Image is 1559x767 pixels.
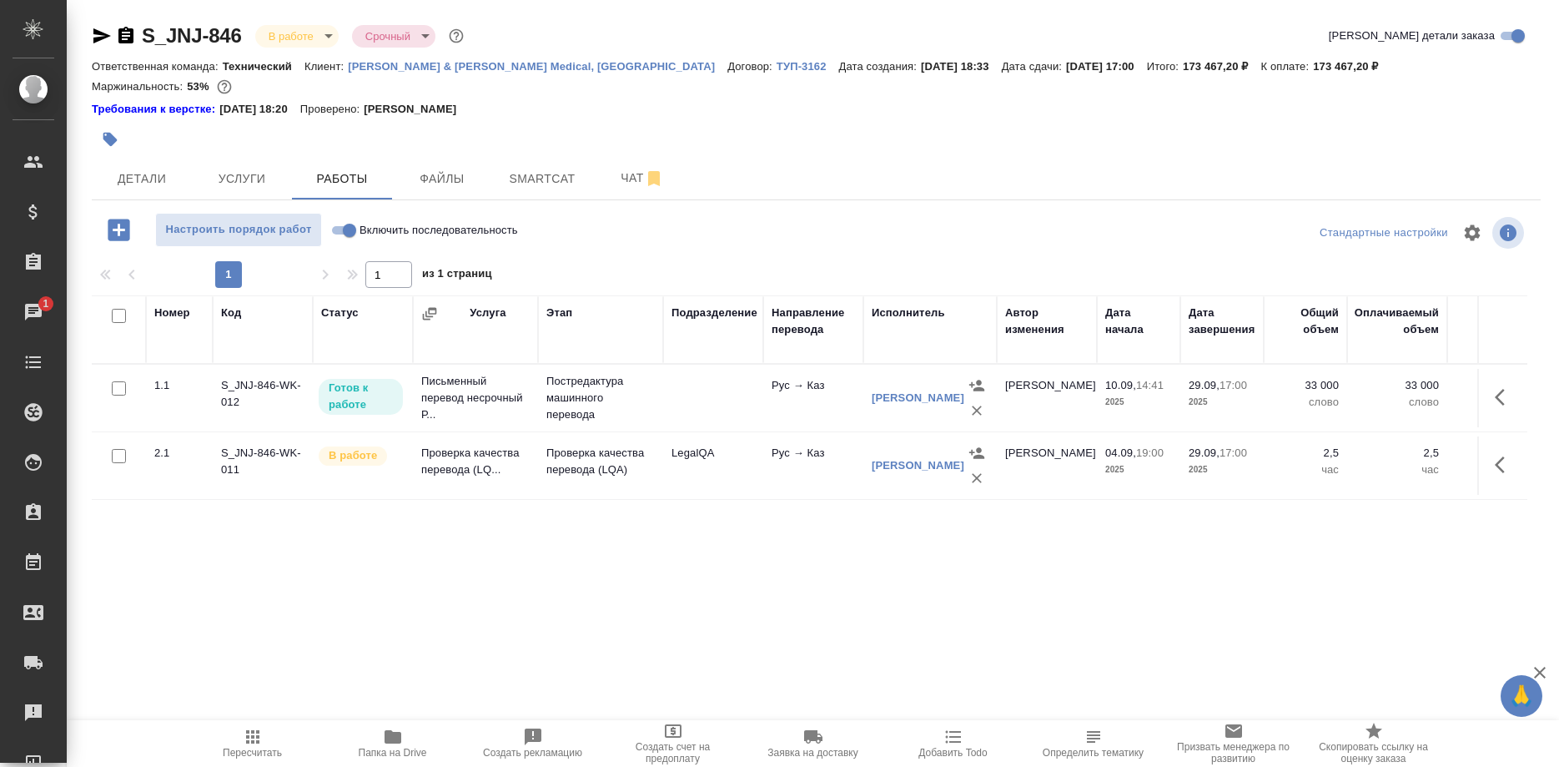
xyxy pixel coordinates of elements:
[154,305,190,321] div: Номер
[1189,462,1255,478] p: 2025
[1485,377,1525,417] button: Здесь прячутся важные кнопки
[116,26,136,46] button: Скопировать ссылку
[255,25,339,48] div: В работе
[964,441,989,466] button: Назначить
[546,305,572,321] div: Этап
[154,445,204,462] div: 2.1
[96,213,142,247] button: Добавить работу
[964,373,989,398] button: Назначить
[317,377,405,416] div: Исполнитель может приступить к работе
[1272,305,1339,338] div: Общий объем
[1189,305,1255,338] div: Дата завершения
[470,305,505,321] div: Услуга
[360,222,518,239] span: Включить последовательность
[92,121,128,158] button: Добавить тэг
[1136,379,1164,391] p: 14:41
[329,380,393,413] p: Готов к работе
[1355,305,1439,338] div: Оплачиваемый объем
[223,60,304,73] p: Технический
[772,305,855,338] div: Направление перевода
[1183,60,1260,73] p: 173 467,20 ₽
[872,305,945,321] div: Исполнитель
[1355,377,1439,394] p: 33 000
[92,26,112,46] button: Скопировать ссылку для ЯМессенджера
[1329,28,1495,44] span: [PERSON_NAME] детали заказа
[1220,447,1247,459] p: 17:00
[1147,60,1183,73] p: Итого:
[1189,379,1220,391] p: 29.09,
[1272,445,1339,462] p: 2,5
[997,369,1097,427] td: [PERSON_NAME]
[155,213,322,247] button: Настроить порядок работ
[221,305,241,321] div: Код
[1066,60,1147,73] p: [DATE] 17:00
[321,305,359,321] div: Статус
[1189,394,1255,411] p: 2025
[763,369,863,427] td: Рус → Каз
[264,29,319,43] button: В работе
[92,60,223,73] p: Ответственная команда:
[1189,447,1220,459] p: 29.09,
[4,291,63,333] a: 1
[92,101,219,118] div: Нажми, чтобы открыть папку с инструкцией
[997,436,1097,495] td: [PERSON_NAME]
[1002,60,1066,73] p: Дата сдачи:
[213,436,313,495] td: S_JNJ-846-WK-011
[1456,445,1522,462] p: 0
[1355,462,1439,478] p: час
[502,169,582,189] span: Smartcat
[964,398,989,423] button: Удалить
[872,391,964,404] a: [PERSON_NAME]
[352,25,435,48] div: В работе
[1105,447,1136,459] p: 04.09,
[777,60,839,73] p: ТУП-3162
[546,373,655,423] p: Постредактура машинного перевода
[142,24,242,47] a: S_JNJ-846
[1501,675,1542,717] button: 🙏
[763,436,863,495] td: Рус → Каз
[1456,377,1522,394] p: 1
[360,29,415,43] button: Срочный
[348,60,727,73] p: [PERSON_NAME] & [PERSON_NAME] Medical, [GEOGRAPHIC_DATA]
[839,60,921,73] p: Дата создания:
[1452,213,1492,253] span: Настроить таблицу
[1507,679,1536,714] span: 🙏
[302,169,382,189] span: Работы
[213,369,313,427] td: S_JNJ-846-WK-012
[1315,220,1452,246] div: split button
[33,295,58,312] span: 1
[317,445,405,467] div: Исполнитель выполняет работу
[1355,394,1439,411] p: слово
[727,60,777,73] p: Договор:
[422,264,492,288] span: из 1 страниц
[921,60,1002,73] p: [DATE] 18:33
[1105,305,1172,338] div: Дата начала
[413,365,538,431] td: Письменный перевод несрочный Р...
[1260,60,1313,73] p: К оплате:
[1136,447,1164,459] p: 19:00
[964,466,989,491] button: Удалить
[777,58,839,73] a: ТУП-3162
[644,169,664,189] svg: Отписаться
[1272,394,1339,411] p: слово
[154,377,204,394] div: 1.1
[1105,379,1136,391] p: 10.09,
[546,445,655,478] p: Проверка качества перевода (LQA)
[202,169,282,189] span: Услуги
[602,168,682,189] span: Чат
[329,447,377,464] p: В работе
[1105,462,1172,478] p: 2025
[164,220,313,240] span: Настроить порядок работ
[413,436,538,495] td: Проверка качества перевода (LQ...
[671,305,757,321] div: Подразделение
[1272,462,1339,478] p: час
[92,80,187,93] p: Маржинальность:
[214,76,235,98] button: 67443.20 RUB;
[421,305,438,322] button: Сгруппировать
[304,60,348,73] p: Клиент:
[663,436,763,495] td: LegalQA
[102,169,182,189] span: Детали
[348,58,727,73] a: [PERSON_NAME] & [PERSON_NAME] Medical, [GEOGRAPHIC_DATA]
[364,101,469,118] p: [PERSON_NAME]
[1492,217,1527,249] span: Посмотреть информацию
